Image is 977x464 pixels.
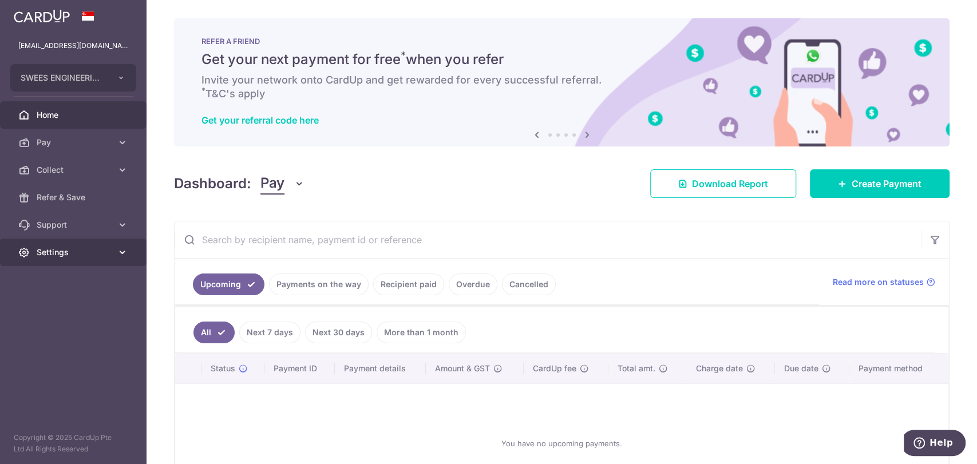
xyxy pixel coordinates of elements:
p: [EMAIL_ADDRESS][DOMAIN_NAME] [18,40,128,51]
a: Cancelled [502,273,556,295]
iframe: Opens a widget where you can find more information [904,430,966,458]
button: SWEES ENGINEERING CO (PTE.) LTD. [10,64,136,92]
span: Amount & GST [435,363,490,374]
a: All [193,322,235,343]
span: Status [211,363,235,374]
h6: Invite your network onto CardUp and get rewarded for every successful referral. T&C's apply [201,73,922,101]
span: Due date [784,363,818,374]
a: Payments on the way [269,273,369,295]
span: Settings [37,247,112,258]
span: Create Payment [852,177,921,191]
a: Next 7 days [239,322,300,343]
span: Support [37,219,112,231]
a: More than 1 month [377,322,466,343]
a: Read more on statuses [833,276,935,288]
button: Pay [260,173,304,195]
h5: Get your next payment for free when you refer [201,50,922,69]
span: Home [37,109,112,121]
span: CardUp fee [533,363,576,374]
a: Upcoming [193,273,264,295]
span: SWEES ENGINEERING CO (PTE.) LTD. [21,72,105,84]
span: Collect [37,164,112,176]
span: Download Report [692,177,768,191]
a: Download Report [650,169,796,198]
span: Pay [37,137,112,148]
span: Refer & Save [37,192,112,203]
p: REFER A FRIEND [201,37,922,46]
a: Get your referral code here [201,114,319,126]
a: Overdue [449,273,497,295]
span: Read more on statuses [833,276,924,288]
th: Payment method [849,354,948,383]
th: Payment details [335,354,426,383]
th: Payment ID [264,354,335,383]
a: Create Payment [810,169,950,198]
input: Search by recipient name, payment id or reference [175,221,921,258]
img: RAF banner [174,18,950,146]
span: Total amt. [618,363,655,374]
img: CardUp [14,9,70,23]
h4: Dashboard: [174,173,251,194]
span: Charge date [695,363,742,374]
a: Next 30 days [305,322,372,343]
a: Recipient paid [373,273,444,295]
span: Pay [260,173,284,195]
